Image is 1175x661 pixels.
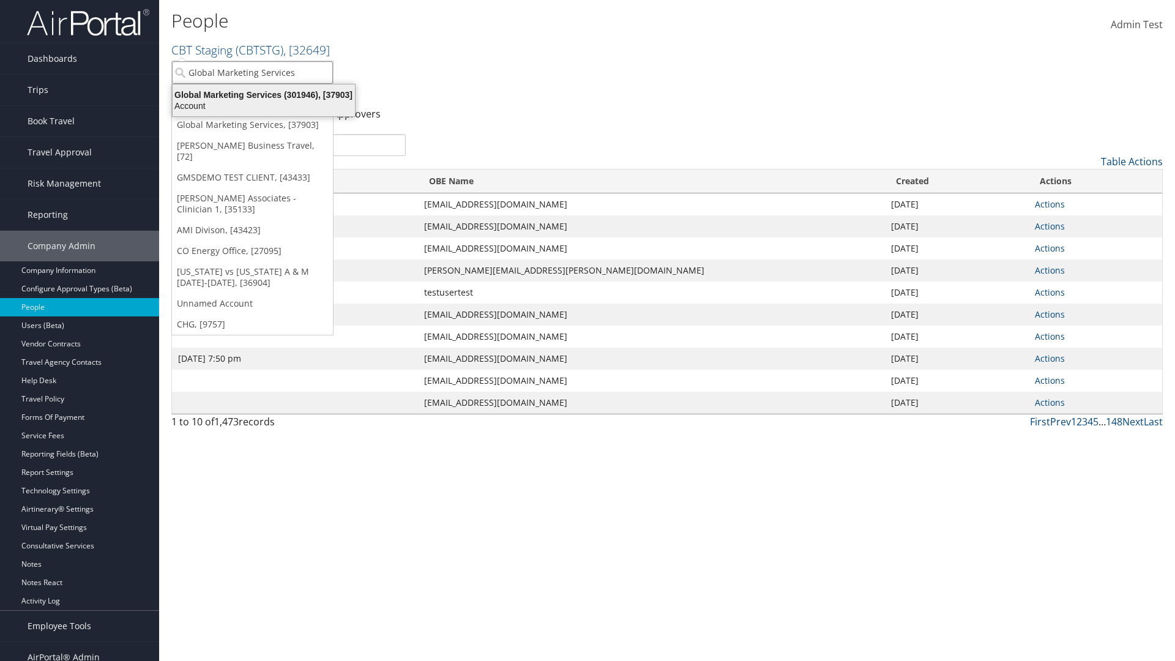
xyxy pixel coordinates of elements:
td: [DATE] [885,260,1029,282]
a: CO Energy Office, [27095] [172,241,333,261]
span: Reporting [28,200,68,230]
h1: People [171,8,832,34]
th: OBE Name: activate to sort column ascending [418,170,885,193]
td: [DATE] [885,193,1029,215]
td: [DATE] [885,326,1029,348]
a: CBT Staging [171,42,330,58]
div: 1 to 10 of records [171,414,406,435]
td: [EMAIL_ADDRESS][DOMAIN_NAME] [418,304,885,326]
td: [DATE] [885,215,1029,237]
span: ( CBTSTG ) [236,42,283,58]
td: [DATE] [885,282,1029,304]
td: [EMAIL_ADDRESS][DOMAIN_NAME] [418,215,885,237]
span: Book Travel [28,106,75,136]
a: Actions [1035,220,1065,232]
a: [PERSON_NAME] Associates - Clinician 1, [35133] [172,188,333,220]
span: Company Admin [28,231,95,261]
a: Actions [1035,330,1065,342]
a: Table Actions [1101,155,1163,168]
td: [DATE] [885,348,1029,370]
a: Actions [1035,375,1065,386]
a: Actions [1035,286,1065,298]
span: … [1099,415,1106,428]
a: Actions [1035,397,1065,408]
td: [EMAIL_ADDRESS][DOMAIN_NAME] [418,193,885,215]
span: 1,473 [214,415,239,428]
span: Travel Approval [28,137,92,168]
a: AMI Divison, [43423] [172,220,333,241]
a: Actions [1035,353,1065,364]
td: [PERSON_NAME][EMAIL_ADDRESS][PERSON_NAME][DOMAIN_NAME] [418,260,885,282]
td: [DATE] [885,304,1029,326]
span: Employee Tools [28,611,91,641]
a: Unnamed Account [172,293,333,314]
a: GMSDEMO TEST CLIENT, [43433] [172,167,333,188]
a: 3 [1082,415,1087,428]
td: [EMAIL_ADDRESS][DOMAIN_NAME] [418,370,885,392]
img: airportal-logo.png [27,8,149,37]
a: 2 [1076,415,1082,428]
a: Actions [1035,264,1065,276]
a: Prev [1050,415,1071,428]
input: Search Accounts [172,61,333,84]
span: , [ 32649 ] [283,42,330,58]
a: First [1030,415,1050,428]
div: Global Marketing Services (301946), [37903] [165,89,362,100]
span: Risk Management [28,168,101,199]
span: Dashboards [28,43,77,74]
a: 148 [1106,415,1122,428]
a: 1 [1071,415,1076,428]
td: [EMAIL_ADDRESS][DOMAIN_NAME] [418,326,885,348]
a: Next [1122,415,1144,428]
td: [EMAIL_ADDRESS][DOMAIN_NAME] [418,392,885,414]
a: 5 [1093,415,1099,428]
a: CHG, [9757] [172,314,333,335]
td: [EMAIL_ADDRESS][DOMAIN_NAME] [418,348,885,370]
a: Actions [1035,242,1065,254]
a: [US_STATE] vs [US_STATE] A & M [DATE]-[DATE], [36904] [172,261,333,293]
th: Created: activate to sort column ascending [885,170,1029,193]
td: [DATE] [885,370,1029,392]
a: Last [1144,415,1163,428]
a: Actions [1035,308,1065,320]
a: 4 [1087,415,1093,428]
a: Approvers [332,107,381,121]
span: Trips [28,75,48,105]
td: [DATE] [885,392,1029,414]
td: [EMAIL_ADDRESS][DOMAIN_NAME] [418,237,885,260]
a: [PERSON_NAME] Business Travel, [72] [172,135,333,167]
td: [DATE] [885,237,1029,260]
span: Admin Test [1111,18,1163,31]
a: Admin Test [1111,6,1163,44]
td: [DATE] 7:50 pm [172,348,418,370]
a: Global Marketing Services, [37903] [172,114,333,135]
td: testusertest [418,282,885,304]
th: Actions [1029,170,1162,193]
div: Account [165,100,362,111]
a: Actions [1035,198,1065,210]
